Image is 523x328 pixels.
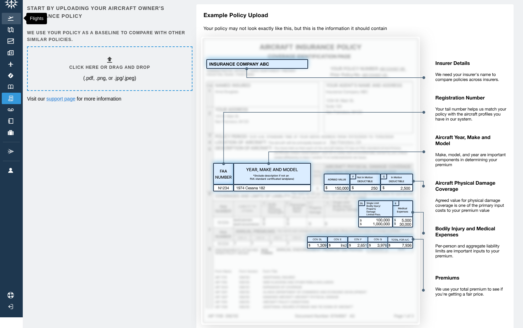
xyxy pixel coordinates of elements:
h6: Click here or drag and drop [69,64,150,71]
p: (.pdf, .png, or .jpg/.jpeg) [83,75,136,82]
a: support page [46,96,75,102]
h6: Start by uploading your aircraft owner's insurance policy [27,4,191,20]
p: Visit our for more information [27,95,191,102]
h6: We use your policy as a baseline to compare with other similar policies. [27,30,191,43]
